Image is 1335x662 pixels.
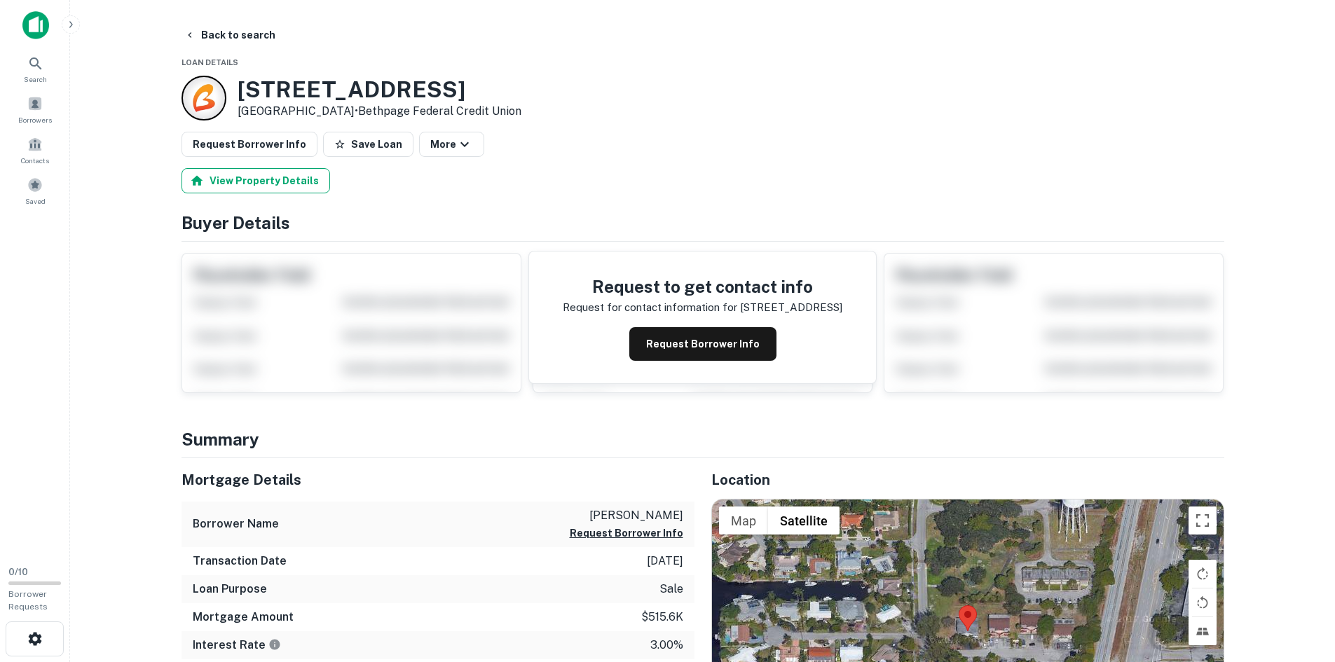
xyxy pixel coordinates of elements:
[323,132,413,157] button: Save Loan
[22,11,49,39] img: capitalize-icon.png
[1189,588,1217,616] button: Rotate map counterclockwise
[711,469,1224,490] h5: Location
[563,274,842,299] h4: Request to get contact info
[659,581,683,598] p: sale
[641,609,683,626] p: $515.6k
[4,90,66,128] a: Borrowers
[24,74,47,85] span: Search
[419,132,484,157] button: More
[21,155,49,166] span: Contacts
[182,469,694,490] h5: Mortgage Details
[570,507,683,524] p: [PERSON_NAME]
[719,506,768,535] button: Show street map
[1189,560,1217,588] button: Rotate map clockwise
[193,581,267,598] h6: Loan Purpose
[193,516,279,532] h6: Borrower Name
[647,553,683,570] p: [DATE]
[182,210,1224,235] h4: Buyer Details
[4,131,66,169] a: Contacts
[182,132,317,157] button: Request Borrower Info
[4,50,66,88] a: Search
[18,114,52,125] span: Borrowers
[650,637,683,654] p: 3.00%
[1189,506,1217,535] button: Toggle fullscreen view
[182,58,238,67] span: Loan Details
[193,637,281,654] h6: Interest Rate
[4,172,66,209] a: Saved
[193,553,287,570] h6: Transaction Date
[8,567,28,577] span: 0 / 10
[1189,617,1217,645] button: Tilt map
[563,299,737,316] p: Request for contact information for
[182,168,330,193] button: View Property Details
[570,525,683,542] button: Request Borrower Info
[8,589,48,612] span: Borrower Requests
[740,299,842,316] p: [STREET_ADDRESS]
[25,195,46,207] span: Saved
[268,638,281,651] svg: The interest rates displayed on the website are for informational purposes only and may be report...
[179,22,281,48] button: Back to search
[1265,550,1335,617] iframe: Chat Widget
[238,103,521,120] p: [GEOGRAPHIC_DATA] •
[358,104,521,118] a: Bethpage Federal Credit Union
[629,327,776,361] button: Request Borrower Info
[182,427,1224,452] h4: Summary
[238,76,521,103] h3: [STREET_ADDRESS]
[768,506,840,535] button: Show satellite imagery
[193,609,294,626] h6: Mortgage Amount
